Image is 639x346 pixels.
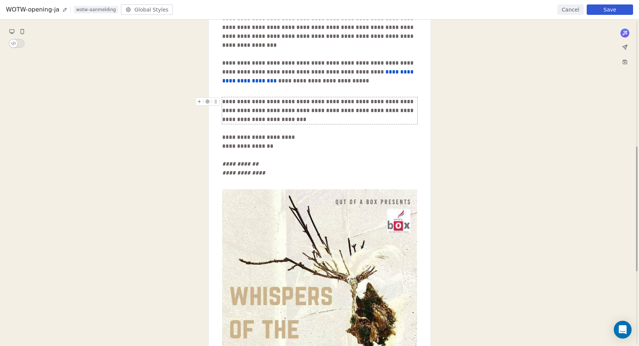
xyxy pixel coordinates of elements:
span: wotw-aanmelding [74,6,118,13]
span: WOTW-opening-ja [6,5,59,14]
button: Save [587,4,633,15]
div: Open Intercom Messenger [614,321,632,339]
button: Cancel [557,4,584,15]
button: Global Styles [121,4,173,15]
